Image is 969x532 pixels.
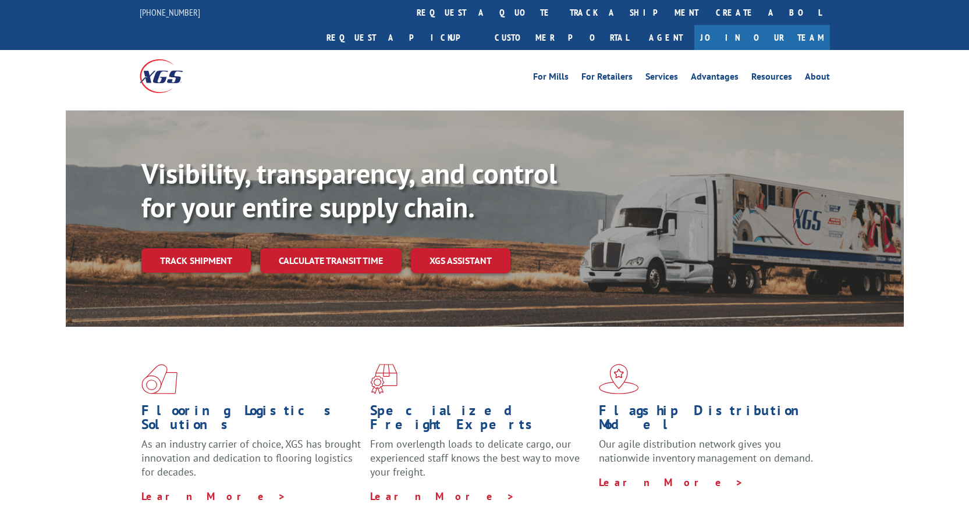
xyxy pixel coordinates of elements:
[140,6,200,18] a: [PHONE_NUMBER]
[581,72,633,85] a: For Retailers
[141,404,361,437] h1: Flooring Logistics Solutions
[370,364,397,394] img: xgs-icon-focused-on-flooring-red
[645,72,678,85] a: Services
[694,25,830,50] a: Join Our Team
[141,437,361,479] span: As an industry carrier of choice, XGS has brought innovation and dedication to flooring logistics...
[411,248,510,273] a: XGS ASSISTANT
[141,155,557,225] b: Visibility, transparency, and control for your entire supply chain.
[141,490,286,503] a: Learn More >
[486,25,637,50] a: Customer Portal
[260,248,402,273] a: Calculate transit time
[370,490,515,503] a: Learn More >
[637,25,694,50] a: Agent
[141,364,178,394] img: xgs-icon-total-supply-chain-intelligence-red
[599,476,744,489] a: Learn More >
[599,404,819,437] h1: Flagship Distribution Model
[805,72,830,85] a: About
[599,364,639,394] img: xgs-icon-flagship-distribution-model-red
[141,248,251,273] a: Track shipment
[370,437,590,489] p: From overlength loads to delicate cargo, our experienced staff knows the best way to move your fr...
[691,72,739,85] a: Advantages
[533,72,569,85] a: For Mills
[370,404,590,437] h1: Specialized Freight Experts
[751,72,792,85] a: Resources
[599,437,813,465] span: Our agile distribution network gives you nationwide inventory management on demand.
[318,25,486,50] a: Request a pickup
